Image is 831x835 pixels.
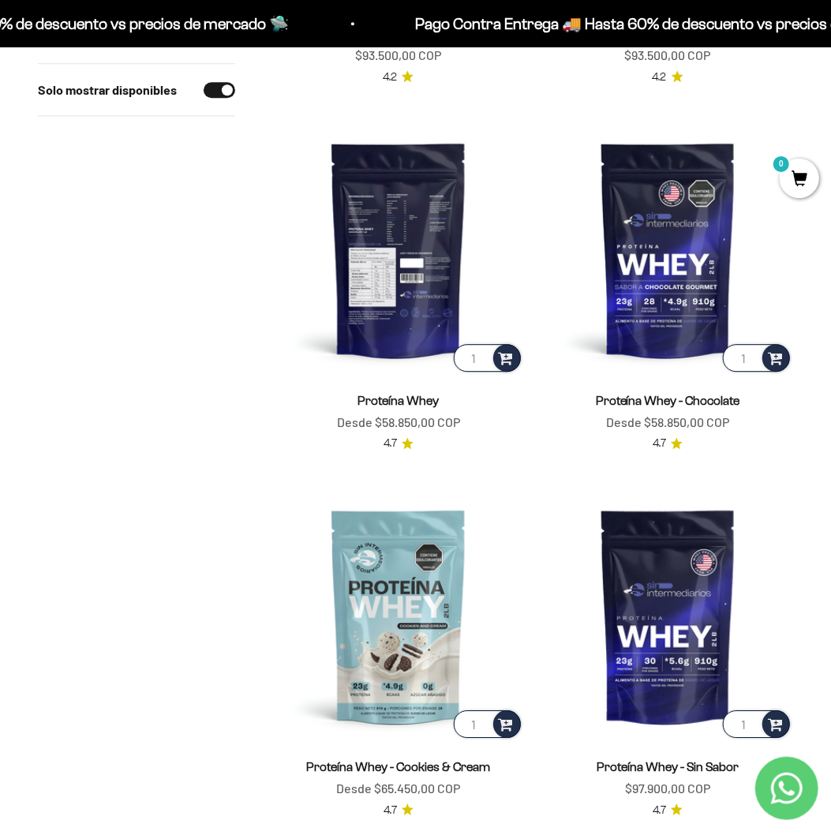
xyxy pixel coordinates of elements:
[355,45,441,66] sale-price: $93.500,00 COP
[357,394,439,407] a: Proteína Whey
[384,802,414,819] a: 4.74.7 de 5.0 estrellas
[625,778,710,799] sale-price: $97.900,00 COP
[306,760,490,773] a: Proteína Whey - Cookies & Cream
[596,394,740,407] a: Proteína Whey - Chocolate
[653,435,666,452] span: 4.7
[337,412,460,432] sale-price: Desde $58.850,00 COP
[653,435,683,452] a: 4.74.7 de 5.0 estrellas
[597,760,739,773] a: Proteína Whey - Sin Sabor
[653,802,666,819] span: 4.7
[653,802,683,819] a: 4.74.7 de 5.0 estrellas
[336,778,460,799] sale-price: Desde $65.450,00 COP
[606,412,729,432] sale-price: Desde $58.850,00 COP
[625,45,711,66] sale-price: $93.500,00 COP
[383,69,414,86] a: 4.24.2 de 5.0 estrellas
[653,69,683,86] a: 4.24.2 de 5.0 estrellas
[273,124,524,375] img: Proteína Whey
[383,69,397,86] span: 4.2
[384,435,397,452] span: 4.7
[772,155,791,174] mark: 0
[780,171,819,189] a: 0
[38,80,177,100] label: Solo mostrar disponibles
[384,435,414,452] a: 4.74.7 de 5.0 estrellas
[384,802,397,819] span: 4.7
[653,69,667,86] span: 4.2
